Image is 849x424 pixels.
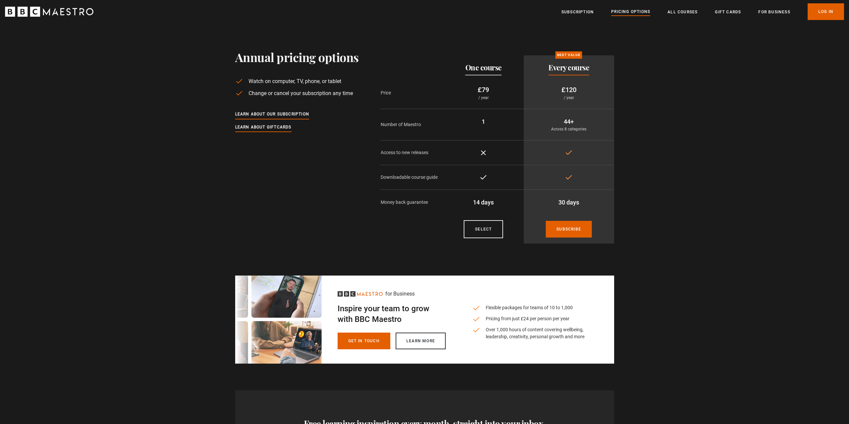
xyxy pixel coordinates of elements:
[472,304,587,311] li: Flexible packages for teams of 10 to 1,000
[561,9,594,15] a: Subscription
[529,95,609,101] p: / year
[449,198,518,207] p: 14 days
[338,333,390,349] a: Get in touch
[529,85,609,95] p: £120
[338,303,446,325] h2: Inspire your team to grow with BBC Maestro
[611,8,650,16] a: Pricing Options
[555,51,582,59] p: Best value
[381,89,443,96] p: Price
[464,220,503,238] a: Courses
[465,63,502,71] h2: One course
[561,3,844,20] nav: Primary
[548,63,589,71] h2: Every course
[381,174,443,181] p: Downloadable course guide
[381,121,443,128] p: Number of Maestro
[668,9,698,15] a: All Courses
[472,315,587,322] li: Pricing from just £24 per person per year
[235,124,292,131] a: Learn about giftcards
[449,85,518,95] p: £79
[449,95,518,101] p: / year
[381,199,443,206] p: Money back guarantee
[715,9,741,15] a: Gift Cards
[385,290,415,298] p: for Business
[396,333,446,349] a: Learn more
[529,117,609,126] p: 44+
[529,126,609,132] p: Across 8 categories
[529,198,609,207] p: 30 days
[808,3,844,20] a: Log In
[472,326,587,340] li: Over 1,000 hours of content covering wellbeing, leadership, creativity, personal growth and more
[235,276,322,364] img: business-signpost-desktop.webp
[449,117,518,126] p: 1
[235,77,359,85] li: Watch on computer, TV, phone, or tablet
[338,291,383,297] svg: BBC Maestro
[758,9,790,15] a: For business
[381,149,443,156] p: Access to new releases
[235,111,310,118] a: Learn about our subscription
[5,7,93,17] svg: BBC Maestro
[235,89,359,97] li: Change or cancel your subscription any time
[235,50,359,64] h1: Annual pricing options
[546,221,592,238] a: Subscribe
